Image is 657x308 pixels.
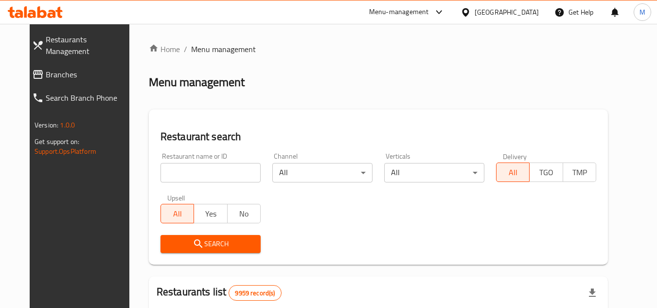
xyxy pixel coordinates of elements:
a: Branches [24,63,140,86]
div: All [384,163,484,182]
a: Home [149,43,180,55]
div: Menu-management [369,6,429,18]
span: Search [168,238,253,250]
input: Search for restaurant name or ID.. [160,163,261,182]
label: Delivery [503,153,527,160]
div: All [272,163,373,182]
span: TGO [533,165,559,180]
span: Yes [198,207,223,221]
label: Upsell [167,194,185,201]
span: Version: [35,119,58,131]
a: Restaurants Management [24,28,140,63]
button: Search [160,235,261,253]
h2: Restaurant search [160,129,596,144]
button: TGO [529,163,563,182]
span: 1.0.0 [60,119,75,131]
button: TMP [563,163,596,182]
li: / [184,43,187,55]
a: Support.OpsPlatform [35,145,96,158]
div: Export file [581,281,604,305]
div: Total records count [229,285,281,301]
span: Get support on: [35,135,79,148]
h2: Menu management [149,74,245,90]
span: Restaurants Management [46,34,132,57]
span: TMP [567,165,592,180]
button: All [496,163,530,182]
button: No [227,204,261,223]
span: M [639,7,645,18]
span: All [500,165,526,180]
div: [GEOGRAPHIC_DATA] [475,7,539,18]
span: No [231,207,257,221]
nav: breadcrumb [149,43,608,55]
span: Branches [46,69,132,80]
button: All [160,204,194,223]
a: Search Branch Phone [24,86,140,109]
span: All [165,207,190,221]
span: 9959 record(s) [229,289,281,298]
span: Menu management [191,43,256,55]
h2: Restaurants list [157,285,282,301]
span: Search Branch Phone [46,92,132,104]
button: Yes [194,204,227,223]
